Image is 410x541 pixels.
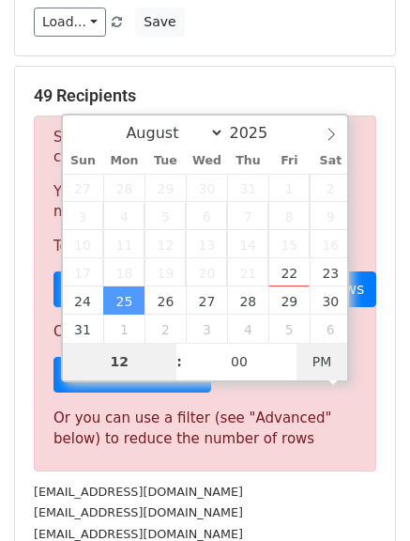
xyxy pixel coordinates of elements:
[268,286,310,315] span: August 29, 2025
[53,182,357,222] p: Your current plan supports a daily maximum of .
[144,258,186,286] span: August 19, 2025
[144,202,186,230] span: August 5, 2025
[186,155,227,167] span: Wed
[103,155,144,167] span: Mon
[227,315,268,343] span: September 4, 2025
[310,202,351,230] span: August 9, 2025
[103,258,144,286] span: August 18, 2025
[227,230,268,258] span: August 14, 2025
[144,174,186,202] span: July 29, 2025
[316,451,410,541] iframe: Chat Widget
[144,286,186,315] span: August 26, 2025
[53,237,357,256] p: To send these emails, you can either:
[63,286,104,315] span: August 24, 2025
[63,315,104,343] span: August 31, 2025
[310,286,351,315] span: August 30, 2025
[103,315,144,343] span: September 1, 2025
[103,230,144,258] span: August 11, 2025
[310,230,351,258] span: August 16, 2025
[268,230,310,258] span: August 15, 2025
[310,315,351,343] span: September 6, 2025
[63,202,104,230] span: August 3, 2025
[63,343,177,380] input: Hour
[268,258,310,286] span: August 22, 2025
[224,124,292,142] input: Year
[186,258,227,286] span: August 20, 2025
[53,128,357,167] p: Sorry, you don't have enough daily email credits to send these emails.
[227,258,268,286] span: August 21, 2025
[63,155,104,167] span: Sun
[186,315,227,343] span: September 3, 2025
[186,202,227,230] span: August 6, 2025
[227,286,268,315] span: August 28, 2025
[227,202,268,230] span: August 7, 2025
[53,322,357,342] p: Or
[268,315,310,343] span: September 5, 2025
[34,527,243,541] small: [EMAIL_ADDRESS][DOMAIN_NAME]
[227,155,268,167] span: Thu
[144,155,186,167] span: Tue
[103,286,144,315] span: August 25, 2025
[176,343,182,380] span: :
[34,8,106,37] a: Load...
[53,408,357,450] div: Or you can use a filter (see "Advanced" below) to reduce the number of rows
[186,286,227,315] span: August 27, 2025
[268,155,310,167] span: Fri
[103,174,144,202] span: July 28, 2025
[186,174,227,202] span: July 30, 2025
[227,174,268,202] span: July 31, 2025
[144,230,186,258] span: August 12, 2025
[310,258,351,286] span: August 23, 2025
[53,357,211,393] a: Sign up for a plan
[296,343,348,380] span: Click to toggle
[186,230,227,258] span: August 13, 2025
[268,174,310,202] span: August 1, 2025
[182,343,296,380] input: Minute
[53,271,376,307] a: Choose a Google Sheet with fewer rows
[310,155,351,167] span: Sat
[310,174,351,202] span: August 2, 2025
[103,202,144,230] span: August 4, 2025
[34,505,243,519] small: [EMAIL_ADDRESS][DOMAIN_NAME]
[135,8,184,37] button: Save
[63,258,104,286] span: August 17, 2025
[63,230,104,258] span: August 10, 2025
[34,85,376,106] h5: 49 Recipients
[34,485,243,499] small: [EMAIL_ADDRESS][DOMAIN_NAME]
[268,202,310,230] span: August 8, 2025
[63,174,104,202] span: July 27, 2025
[144,315,186,343] span: September 2, 2025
